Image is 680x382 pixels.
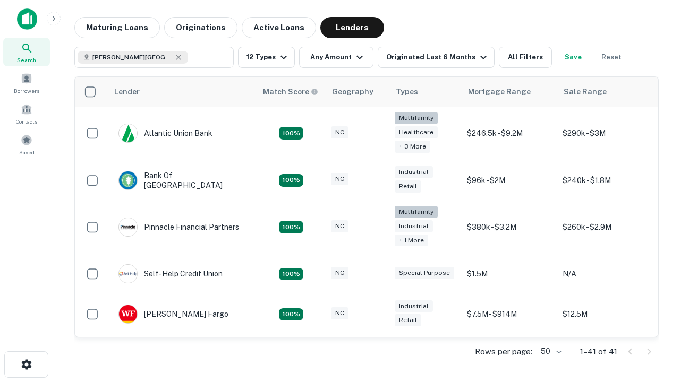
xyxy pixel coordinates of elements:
span: [PERSON_NAME][GEOGRAPHIC_DATA], [GEOGRAPHIC_DATA] [92,53,172,62]
iframe: Chat Widget [627,263,680,314]
th: Lender [108,77,257,107]
td: $246.5k - $9.2M [462,107,557,160]
p: 1–41 of 41 [580,345,617,358]
div: NC [331,173,348,185]
h6: Match Score [263,86,316,98]
button: Originated Last 6 Months [378,47,495,68]
a: Contacts [3,99,50,128]
span: Search [17,56,36,64]
td: N/A [557,254,653,294]
td: $12.5M [557,294,653,334]
a: Search [3,38,50,66]
th: Capitalize uses an advanced AI algorithm to match your search with the best lender. The match sco... [257,77,326,107]
div: Geography [332,85,373,98]
div: NC [331,220,348,232]
th: Geography [326,77,389,107]
div: Atlantic Union Bank [118,124,212,143]
a: Borrowers [3,68,50,97]
button: Save your search to get updates of matches that match your search criteria. [556,47,590,68]
div: Pinnacle Financial Partners [118,218,239,237]
img: picture [119,218,137,236]
img: capitalize-icon.png [17,8,37,30]
p: Rows per page: [475,345,532,358]
img: picture [119,265,137,283]
div: Retail [395,314,421,326]
div: Capitalize uses an advanced AI algorithm to match your search with the best lender. The match sco... [263,86,318,98]
button: Originations [164,17,237,38]
div: Industrial [395,220,433,232]
div: Retail [395,180,421,193]
div: Multifamily [395,206,438,218]
img: picture [119,305,137,323]
div: Industrial [395,166,433,178]
div: NC [331,267,348,279]
img: picture [119,124,137,142]
button: Reset [594,47,628,68]
td: $240k - $1.8M [557,160,653,201]
span: Contacts [16,117,37,126]
div: NC [331,126,348,138]
div: Healthcare [395,126,438,138]
div: Types [396,85,418,98]
div: Matching Properties: 14, hasApolloMatch: undefined [279,127,303,140]
div: Matching Properties: 15, hasApolloMatch: undefined [279,308,303,321]
td: $380k - $3.2M [462,201,557,254]
span: Borrowers [14,86,39,95]
div: Matching Properties: 24, hasApolloMatch: undefined [279,221,303,233]
a: Saved [3,130,50,159]
div: [PERSON_NAME] Fargo [118,305,228,324]
div: Bank Of [GEOGRAPHIC_DATA] [118,171,246,190]
div: Matching Properties: 11, hasApolloMatch: undefined [279,268,303,281]
span: Saved [19,148,35,157]
div: Industrial [395,300,433,312]
button: 12 Types [238,47,295,68]
div: 50 [537,344,563,359]
td: $290k - $3M [557,107,653,160]
div: Mortgage Range [468,85,531,98]
th: Mortgage Range [462,77,557,107]
div: + 3 more [395,141,430,153]
button: Any Amount [299,47,373,68]
img: picture [119,171,137,189]
td: $96k - $2M [462,160,557,201]
td: $7.5M - $914M [462,294,557,334]
div: Sale Range [564,85,607,98]
button: All Filters [499,47,552,68]
div: Special Purpose [395,267,454,279]
div: Originated Last 6 Months [386,51,490,64]
button: Maturing Loans [74,17,160,38]
th: Sale Range [557,77,653,107]
th: Types [389,77,462,107]
button: Lenders [320,17,384,38]
div: + 1 more [395,235,428,247]
button: Active Loans [242,17,316,38]
div: Lender [114,85,140,98]
div: Self-help Credit Union [118,264,223,283]
div: NC [331,307,348,319]
td: $260k - $2.9M [557,201,653,254]
div: Multifamily [395,112,438,124]
td: $1.5M [462,254,557,294]
div: Matching Properties: 15, hasApolloMatch: undefined [279,174,303,187]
